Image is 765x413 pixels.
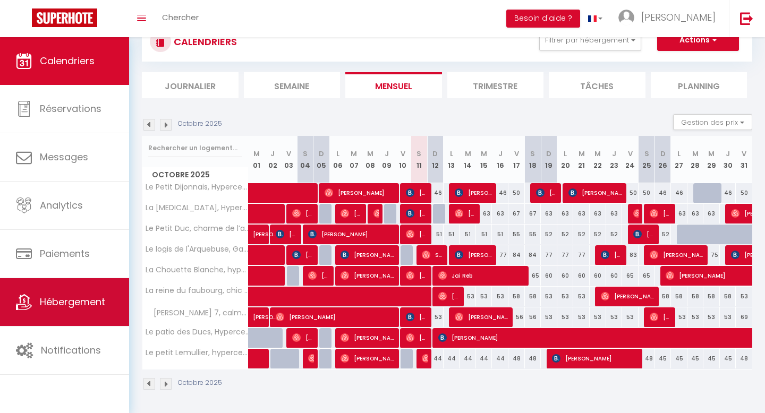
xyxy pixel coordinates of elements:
div: 63 [671,204,687,223]
div: 52 [557,225,574,244]
span: [PERSON_NAME] [276,224,297,244]
abbr: D [660,149,666,159]
abbr: V [401,149,405,159]
a: [PERSON_NAME] [249,307,265,328]
img: Super Booking [32,8,97,27]
div: 46 [671,183,687,203]
span: [PERSON_NAME] [406,265,428,286]
th: 18 [525,136,541,183]
div: 46 [654,183,671,203]
span: Le petit Lemullier, hypercentre [144,349,250,357]
th: 26 [654,136,671,183]
div: 53 [573,287,590,306]
abbr: J [726,149,730,159]
div: 48 [639,349,655,368]
div: 77 [541,245,557,265]
div: 53 [736,287,752,306]
div: 55 [525,225,541,244]
span: [PERSON_NAME] [341,328,395,348]
abbr: M [253,149,260,159]
div: 65 [525,266,541,286]
span: [PERSON_NAME] [455,245,493,265]
div: 67 [525,204,541,223]
th: 10 [395,136,411,183]
th: 05 [313,136,330,183]
button: Gestion des prix [673,114,752,130]
span: La Chouette Blanche, hypercentre [144,266,250,274]
div: 44 [460,349,476,368]
span: [PERSON_NAME] [455,307,509,327]
div: 67 [508,204,525,223]
span: [PERSON_NAME] [292,245,314,265]
div: 44 [476,349,492,368]
span: [PERSON_NAME] [308,265,330,286]
div: 52 [541,225,557,244]
span: [PERSON_NAME] [276,307,396,327]
a: [PERSON_NAME] [249,225,265,245]
div: 58 [687,287,704,306]
abbr: M [351,149,357,159]
div: 63 [703,204,720,223]
abbr: J [498,149,503,159]
th: 17 [508,136,525,183]
th: 24 [622,136,639,183]
span: [PERSON_NAME] [633,224,655,244]
th: 02 [265,136,281,183]
div: 77 [492,245,508,265]
div: 58 [720,287,736,306]
div: 46 [492,183,508,203]
div: 63 [492,204,508,223]
th: 13 [444,136,460,183]
div: 63 [476,204,492,223]
span: [PERSON_NAME] [341,203,362,223]
div: 63 [687,204,704,223]
button: Actions [657,30,739,51]
div: 45 [671,349,687,368]
span: [PERSON_NAME] [406,183,428,203]
div: 50 [622,183,639,203]
span: Hébergement [40,295,105,308]
th: 25 [639,136,655,183]
div: 60 [590,266,606,286]
div: 51 [476,225,492,244]
span: Analytics [40,199,83,212]
th: 30 [720,136,736,183]
span: La reine du faubourg, chic & cosy [144,287,250,295]
th: 04 [297,136,313,183]
span: [PERSON_NAME] [633,203,639,223]
p: Octobre 2025 [178,119,222,129]
span: Notifications [41,343,101,357]
span: [PERSON_NAME] [601,286,656,306]
div: 53 [573,307,590,327]
span: [PERSON_NAME] [406,307,428,327]
th: 08 [362,136,379,183]
abbr: M [708,149,715,159]
abbr: M [367,149,373,159]
div: 60 [573,266,590,286]
div: 69 [736,307,752,327]
div: 51 [460,225,476,244]
div: 63 [606,204,623,223]
span: [PERSON_NAME] [536,183,558,203]
abbr: M [594,149,601,159]
th: 21 [573,136,590,183]
th: 19 [541,136,557,183]
div: 58 [703,287,720,306]
div: 53 [606,307,623,327]
span: [PERSON_NAME] [308,224,396,244]
th: 20 [557,136,574,183]
th: 22 [590,136,606,183]
abbr: S [644,149,649,159]
abbr: V [742,149,746,159]
th: 29 [703,136,720,183]
img: logout [740,12,753,25]
abbr: M [579,149,585,159]
th: 12 [427,136,444,183]
div: 84 [525,245,541,265]
div: 52 [573,225,590,244]
th: 28 [687,136,704,183]
div: 48 [736,349,752,368]
th: 09 [378,136,395,183]
div: 53 [703,307,720,327]
div: 51 [427,225,444,244]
